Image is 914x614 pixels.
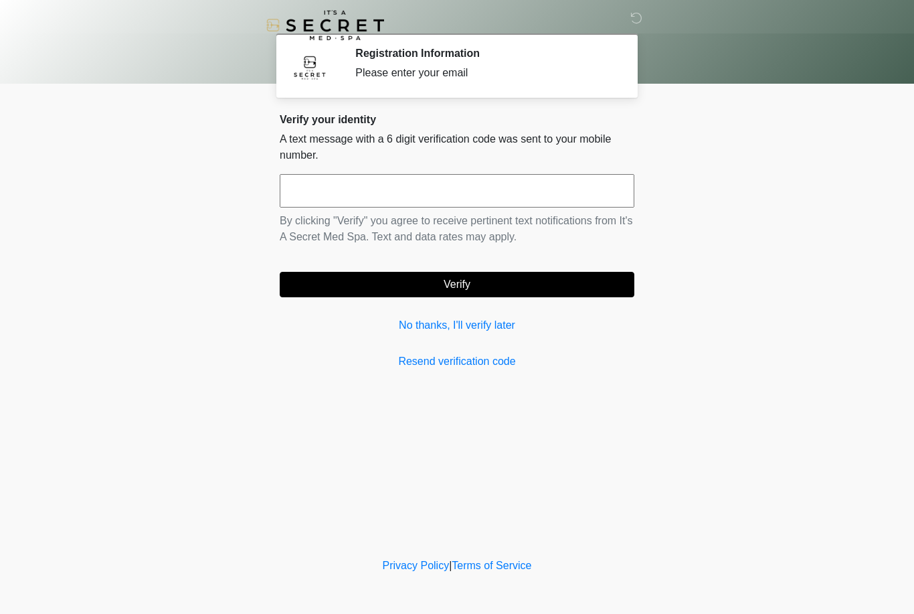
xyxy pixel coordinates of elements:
p: A text message with a 6 digit verification code was sent to your mobile number. [280,131,634,163]
img: It's A Secret Med Spa Logo [266,10,384,40]
p: By clicking "Verify" you agree to receive pertinent text notifications from It's A Secret Med Spa... [280,213,634,245]
a: Terms of Service [452,560,531,571]
button: Verify [280,272,634,297]
a: Resend verification code [280,354,634,370]
div: Please enter your email [355,65,614,81]
a: No thanks, I'll verify later [280,317,634,333]
a: Privacy Policy [383,560,450,571]
h2: Verify your identity [280,113,634,126]
img: Agent Avatar [290,47,330,87]
h2: Registration Information [355,47,614,60]
a: | [449,560,452,571]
